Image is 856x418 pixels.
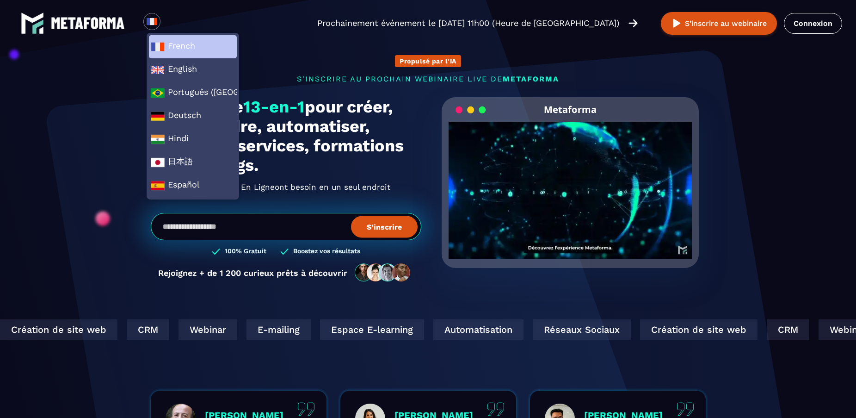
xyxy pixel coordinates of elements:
[168,18,175,29] input: Search for option
[352,263,414,282] img: community-people
[151,109,165,123] img: de
[671,18,683,29] img: play
[214,179,275,193] span: Coach En Ligne
[381,319,471,340] div: Automatisation
[297,402,315,416] img: quote
[151,86,165,100] img: a0
[126,319,185,340] div: Webinar
[317,17,619,30] p: Prochainement événement le [DATE] 11h00 (Heure de [GEOGRAPHIC_DATA])
[151,40,235,54] span: French
[449,122,692,243] video: Your browser does not support the video tag.
[661,12,777,35] button: S’inscrire au webinaire
[51,17,125,29] img: logo
[21,12,44,35] img: logo
[151,132,165,146] img: hi
[151,132,235,146] span: Hindi
[74,319,117,340] div: CRM
[400,57,456,65] p: Propulsé par l'IA
[151,156,165,169] img: ja
[160,13,183,33] div: Search for option
[151,180,421,194] h2: Tout ce dont les ont besoin en un seul endroit
[212,247,220,256] img: checked
[151,179,165,193] img: es
[480,319,578,340] div: Réseaux Sociaux
[267,319,371,340] div: Espace E-learning
[151,75,706,83] p: s'inscrire au prochain webinaire live de
[280,247,289,256] img: checked
[677,402,694,416] img: quote
[487,402,505,416] img: quote
[293,247,360,256] h3: Boostez vos résultats
[151,63,165,77] img: en
[503,75,559,83] span: METAFORMA
[225,247,266,256] h3: 100% Gratuit
[214,187,264,201] span: Infopreneurs
[784,13,842,34] a: Connexion
[628,18,638,28] img: arrow-right
[243,97,305,117] span: 13-en-1
[151,97,421,175] h1: Plateforme pour créer, gérer, vendre, automatiser, scaler vos services, formations et coachings.
[146,16,158,27] img: fr
[766,319,825,340] div: Webinar
[714,319,757,340] div: CRM
[544,97,597,122] h2: Metaforma
[151,179,235,193] span: Español
[151,86,235,100] span: Português ([GEOGRAPHIC_DATA])
[158,268,347,278] p: Rejoignez + de 1 200 curieux prêts à découvrir
[151,109,235,123] span: Deutsch
[194,319,258,340] div: E-mailing
[151,63,235,77] span: English
[151,40,165,54] img: fr
[587,319,705,340] div: Création de site web
[151,156,235,169] span: 日本語
[456,106,486,114] img: loading
[351,216,418,237] button: S’inscrire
